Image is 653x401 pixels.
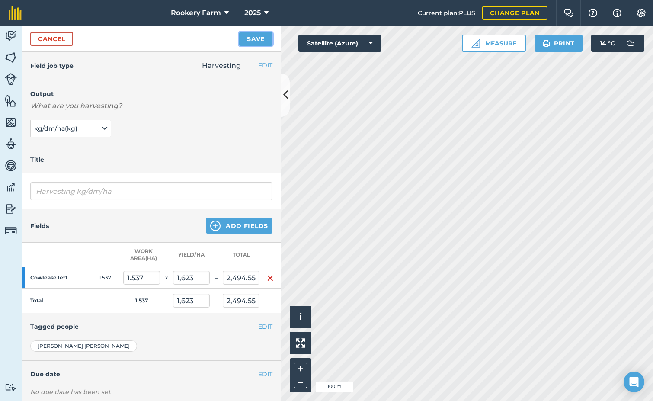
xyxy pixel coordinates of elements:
[206,218,272,234] button: Add Fields
[636,9,647,17] img: A cog icon
[418,8,475,18] span: Current plan : PLUS
[123,243,160,267] th: Work area ( Ha )
[30,221,49,231] h4: Fields
[298,35,381,52] button: Satellite (Azure)
[202,61,241,70] span: Harvesting
[34,124,79,133] span: kg/dm/ha ( kg )
[591,35,644,52] button: 14 °C
[239,32,272,46] button: Save
[5,51,17,64] img: svg+xml;base64,PHN2ZyB4bWxucz0iaHR0cDovL3d3dy53My5vcmcvMjAwMC9zdmciIHdpZHRoPSI1NiIgaGVpZ2h0PSI2MC...
[173,243,210,267] th: Yield / Ha
[30,89,272,99] h4: Output
[482,6,547,20] a: Change plan
[5,138,17,151] img: svg+xml;base64,PD94bWwgdmVyc2lvbj0iMS4wIiBlbmNvZGluZz0idXRmLTgiPz4KPCEtLSBHZW5lcmF0b3I6IEFkb2JlIE...
[613,8,621,18] img: svg+xml;base64,PHN2ZyB4bWxucz0iaHR0cDovL3d3dy53My5vcmcvMjAwMC9zdmciIHdpZHRoPSIxNyIgaGVpZ2h0PSIxNy...
[294,363,307,375] button: +
[9,6,22,20] img: fieldmargin Logo
[135,297,148,304] strong: 1.537
[535,35,583,52] button: Print
[588,9,598,17] img: A question mark icon
[267,273,274,283] img: svg+xml;base64,PHN2ZyB4bWxucz0iaHR0cDovL3d3dy53My5vcmcvMjAwMC9zdmciIHdpZHRoPSIxNiIgaGVpZ2h0PSIyNC...
[5,202,17,215] img: svg+xml;base64,PD94bWwgdmVyc2lvbj0iMS4wIiBlbmNvZGluZz0idXRmLTgiPz4KPCEtLSBHZW5lcmF0b3I6IEFkb2JlIE...
[30,369,272,379] h4: Due date
[5,29,17,42] img: svg+xml;base64,PD94bWwgdmVyc2lvbj0iMS4wIiBlbmNvZGluZz0idXRmLTgiPz4KPCEtLSBHZW5lcmF0b3I6IEFkb2JlIE...
[210,267,223,289] td: =
[258,369,272,379] button: EDIT
[5,383,17,391] img: svg+xml;base64,PD94bWwgdmVyc2lvbj0iMS4wIiBlbmNvZGluZz0idXRmLTgiPz4KPCEtLSBHZW5lcmF0b3I6IEFkb2JlIE...
[5,94,17,107] img: svg+xml;base64,PHN2ZyB4bWxucz0iaHR0cDovL3d3dy53My5vcmcvMjAwMC9zdmciIHdpZHRoPSI1NiIgaGVpZ2h0PSI2MC...
[622,35,639,52] img: svg+xml;base64,PD94bWwgdmVyc2lvbj0iMS4wIiBlbmNvZGluZz0idXRmLTgiPz4KPCEtLSBHZW5lcmF0b3I6IEFkb2JlIE...
[294,375,307,388] button: –
[30,182,272,200] input: What needs doing?
[624,372,644,392] div: Open Intercom Messenger
[563,9,574,17] img: Two speech bubbles overlapping with the left bubble in the forefront
[30,274,71,281] strong: Cowlease left
[30,102,122,110] em: What are you harvesting?
[30,322,272,331] h4: Tagged people
[296,338,305,348] img: Four arrows, one pointing top left, one top right, one bottom right and the last bottom left
[299,311,302,322] span: i
[471,39,480,48] img: Ruler icon
[160,267,173,289] td: x
[244,8,261,18] span: 2025
[600,35,615,52] span: 14 ° C
[86,267,123,289] td: 1.537
[210,221,221,231] img: svg+xml;base64,PHN2ZyB4bWxucz0iaHR0cDovL3d3dy53My5vcmcvMjAwMC9zdmciIHdpZHRoPSIxNCIgaGVpZ2h0PSIyNC...
[290,306,311,328] button: i
[5,159,17,172] img: svg+xml;base64,PD94bWwgdmVyc2lvbj0iMS4wIiBlbmNvZGluZz0idXRmLTgiPz4KPCEtLSBHZW5lcmF0b3I6IEFkb2JlIE...
[258,322,272,331] button: EDIT
[171,8,221,18] span: Rookery Farm
[223,243,259,267] th: Total
[462,35,526,52] button: Measure
[30,61,74,71] h4: Field job type
[542,38,551,48] img: svg+xml;base64,PHN2ZyB4bWxucz0iaHR0cDovL3d3dy53My5vcmcvMjAwMC9zdmciIHdpZHRoPSIxOSIgaGVpZ2h0PSIyNC...
[30,155,272,164] h4: Title
[30,340,137,352] div: [PERSON_NAME] [PERSON_NAME]
[30,32,73,46] a: Cancel
[30,120,111,137] button: kg/dm/ha(kg)
[5,73,17,85] img: svg+xml;base64,PD94bWwgdmVyc2lvbj0iMS4wIiBlbmNvZGluZz0idXRmLTgiPz4KPCEtLSBHZW5lcmF0b3I6IEFkb2JlIE...
[5,116,17,129] img: svg+xml;base64,PHN2ZyB4bWxucz0iaHR0cDovL3d3dy53My5vcmcvMjAwMC9zdmciIHdpZHRoPSI1NiIgaGVpZ2h0PSI2MC...
[5,225,17,237] img: svg+xml;base64,PD94bWwgdmVyc2lvbj0iMS4wIiBlbmNvZGluZz0idXRmLTgiPz4KPCEtLSBHZW5lcmF0b3I6IEFkb2JlIE...
[258,61,272,70] button: EDIT
[5,181,17,194] img: svg+xml;base64,PD94bWwgdmVyc2lvbj0iMS4wIiBlbmNvZGluZz0idXRmLTgiPz4KPCEtLSBHZW5lcmF0b3I6IEFkb2JlIE...
[30,297,43,304] strong: Total
[30,388,272,396] div: No due date has been set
